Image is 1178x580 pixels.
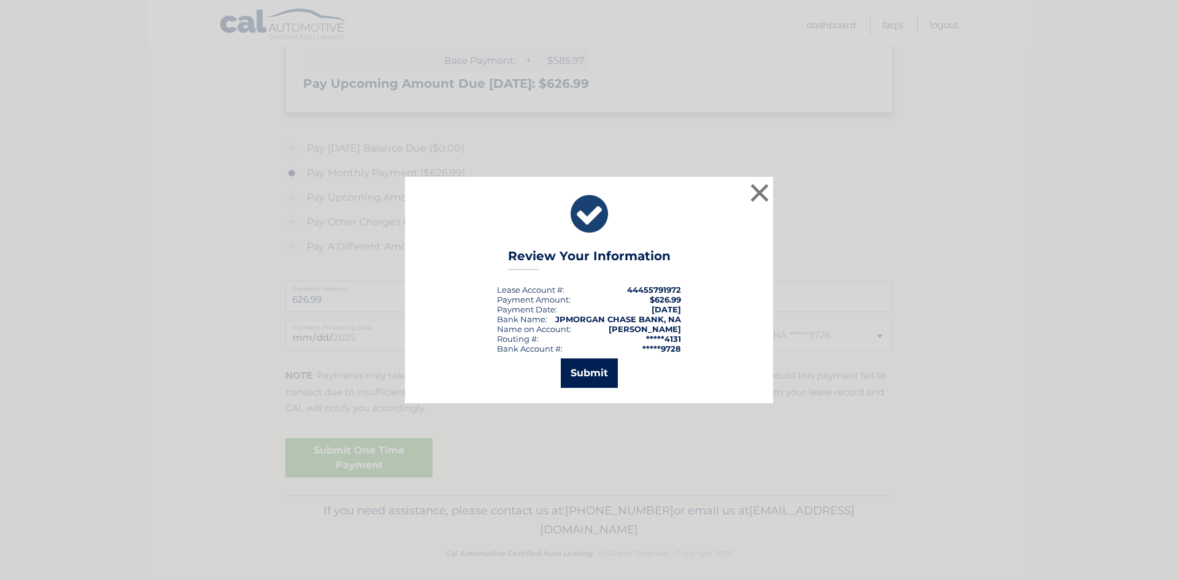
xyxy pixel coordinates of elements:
div: Lease Account #: [497,285,564,295]
strong: JPMORGAN CHASE BANK, NA [555,314,681,324]
strong: 44455791972 [627,285,681,295]
div: Payment Amount: [497,295,571,304]
button: Submit [561,358,618,388]
div: : [497,304,557,314]
span: [DATE] [652,304,681,314]
div: Bank Name: [497,314,547,324]
button: × [747,180,772,205]
div: Bank Account #: [497,344,563,354]
strong: [PERSON_NAME] [609,324,681,334]
span: Payment Date [497,304,555,314]
div: Name on Account: [497,324,571,334]
div: Routing #: [497,334,539,344]
span: $626.99 [650,295,681,304]
h3: Review Your Information [508,249,671,270]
